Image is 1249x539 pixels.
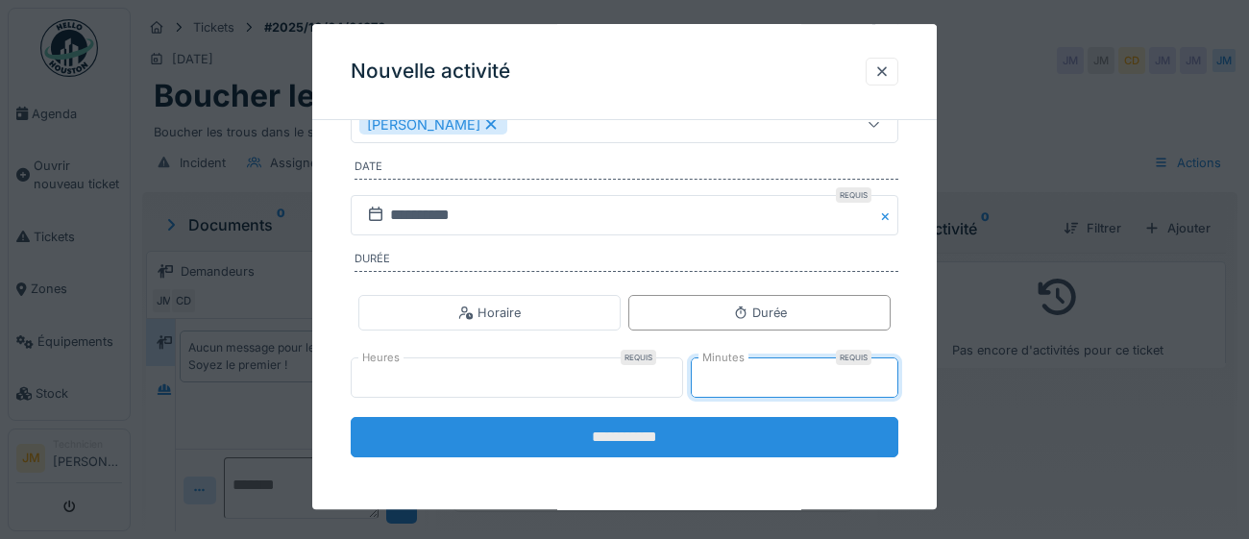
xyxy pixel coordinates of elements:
div: Horaire [458,304,521,322]
div: Requis [836,351,871,366]
div: [PERSON_NAME] [359,114,507,135]
label: Date [355,159,898,181]
label: Heures [358,351,404,367]
div: Requis [836,188,871,204]
div: Durée [733,304,787,322]
div: Requis [621,351,656,366]
button: Close [877,196,898,236]
h3: Nouvelle activité [351,60,510,84]
label: Durée [355,252,898,273]
label: Minutes [698,351,748,367]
